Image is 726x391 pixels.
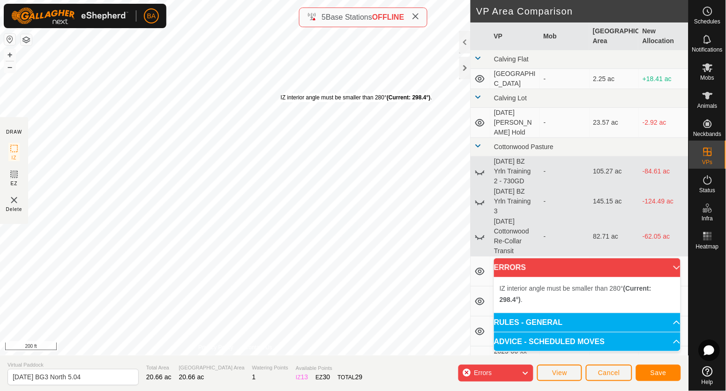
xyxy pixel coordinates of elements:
button: + [4,49,15,60]
a: Privacy Policy [198,343,233,352]
span: Calving Lot [494,94,527,102]
th: New Allocation [639,23,689,50]
th: Mob [540,23,590,50]
td: 2025-06-xx [GEOGRAPHIC_DATA] 10 [490,256,540,286]
span: Save [651,369,666,376]
span: 20.66 ac [146,373,172,381]
div: EZ [315,372,330,382]
img: VP [8,195,20,206]
p-accordion-header: RULES - GENERAL [494,313,681,332]
span: Mobs [701,75,714,81]
span: Help [702,379,713,385]
span: Status [699,188,715,193]
p-accordion-header: ADVICE - SCHEDULED MOVES [494,332,681,351]
div: - [544,74,586,84]
div: - [544,196,586,206]
span: Calving Flat [494,55,529,63]
td: [DATE] Cottonwood Re-Collar Transit [490,217,540,256]
td: +18.41 ac [639,69,689,89]
span: 13 [301,373,308,381]
span: Virtual Paddock [7,361,139,369]
div: IZ [296,372,308,382]
button: View [537,365,582,381]
button: Save [636,365,681,381]
td: [GEOGRAPHIC_DATA] [490,69,540,89]
button: Map Layers [21,34,32,45]
span: Animals [697,103,718,109]
td: [DATE] [PERSON_NAME] Hold [490,108,540,138]
span: IZ [12,154,17,161]
span: View [552,369,567,376]
td: 2025-06-xx [GEOGRAPHIC_DATA] 15 [490,316,540,346]
td: 2025-06-xx [GEOGRAPHIC_DATA] 12 [490,286,540,316]
p-accordion-header: ERRORS [494,258,681,277]
div: TOTAL [337,372,362,382]
b: (Current: 298.4°) [387,95,431,101]
span: Watering Points [252,364,288,372]
td: 659.25 ac [590,256,639,286]
span: Cancel [598,369,620,376]
span: BA [147,11,156,21]
span: Base Stations [326,13,372,21]
td: 23.57 ac [590,108,639,138]
button: Cancel [586,365,632,381]
span: RULES - GENERAL [494,319,563,326]
span: Errors [474,369,492,376]
span: Delete [6,206,22,213]
td: -2.92 ac [639,108,689,138]
th: [GEOGRAPHIC_DATA] Area [590,23,639,50]
td: 82.71 ac [590,217,639,256]
span: IZ interior angle must be smaller than 280° . [500,285,651,303]
span: Notifications [692,47,723,53]
td: 145.15 ac [590,187,639,217]
h2: VP Area Comparison [476,6,689,17]
td: -124.49 ac [639,187,689,217]
a: Help [689,362,726,389]
span: Infra [702,216,713,221]
span: 29 [355,373,363,381]
span: EZ [11,180,18,187]
th: VP [490,23,540,50]
span: Available Points [296,364,362,372]
td: 2.25 ac [590,69,639,89]
img: Gallagher Logo [11,8,128,24]
div: - [544,118,586,128]
td: [DATE] BZ Yrln Training 3 [490,187,540,217]
a: Contact Us [245,343,272,352]
td: [DATE] BZ Yrln Training 2 - 730GD [490,157,540,187]
td: 2025-06-xx [GEOGRAPHIC_DATA] 16 [490,346,540,376]
span: Neckbands [693,131,721,137]
button: Reset Map [4,34,15,45]
td: 105.27 ac [590,157,639,187]
div: - [544,232,586,241]
p-accordion-content: ERRORS [494,277,681,313]
span: 1 [252,373,256,381]
button: – [4,61,15,73]
span: Heatmap [696,244,719,249]
span: [GEOGRAPHIC_DATA] Area [179,364,245,372]
div: DRAW [6,128,22,135]
td: -84.61 ac [639,157,689,187]
div: - [544,166,586,176]
div: IZ interior angle must be smaller than 280° . [281,94,432,102]
span: ERRORS [494,264,526,271]
span: VPs [702,159,712,165]
span: 20.66 ac [179,373,204,381]
span: Cottonwood Pasture [494,143,554,150]
span: OFFLINE [372,13,404,21]
span: Schedules [694,19,720,24]
span: Total Area [146,364,172,372]
td: -638.59 ac [639,256,689,286]
td: -62.05 ac [639,217,689,256]
span: 30 [323,373,330,381]
span: 5 [322,13,326,21]
span: ADVICE - SCHEDULED MOVES [494,338,605,346]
